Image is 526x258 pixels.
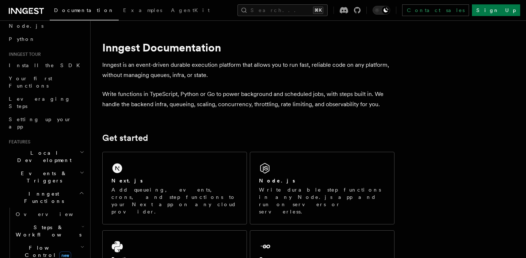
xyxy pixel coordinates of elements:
span: Leveraging Steps [9,96,70,109]
span: AgentKit [171,7,210,13]
a: Python [6,32,86,46]
a: Node.js [6,19,86,32]
button: Search...⌘K [237,4,328,16]
span: Install the SDK [9,62,84,68]
span: Local Development [6,149,80,164]
p: Write durable step functions in any Node.js app and run on servers or serverless. [259,186,385,215]
a: Contact sales [402,4,469,16]
span: Your first Functions [9,76,52,89]
a: Get started [102,133,148,143]
h2: Node.js [259,177,295,184]
a: Documentation [50,2,119,20]
span: Features [6,139,30,145]
p: Write functions in TypeScript, Python or Go to power background and scheduled jobs, with steps bu... [102,89,394,109]
a: Install the SDK [6,59,86,72]
p: Inngest is an event-driven durable execution platform that allows you to run fast, reliable code ... [102,60,394,80]
button: Local Development [6,146,86,167]
span: Documentation [54,7,114,13]
span: Setting up your app [9,116,72,130]
span: Inngest tour [6,51,41,57]
span: Inngest Functions [6,190,79,205]
a: Next.jsAdd queueing, events, crons, and step functions to your Next app on any cloud provider. [102,152,247,224]
h2: Next.js [111,177,143,184]
span: Events & Triggers [6,170,80,184]
span: Overview [16,211,91,217]
a: AgentKit [167,2,214,20]
button: Events & Triggers [6,167,86,187]
a: Overview [13,208,86,221]
a: Sign Up [472,4,520,16]
a: Leveraging Steps [6,92,86,113]
span: Examples [123,7,162,13]
a: Examples [119,2,167,20]
button: Inngest Functions [6,187,86,208]
a: Your first Functions [6,72,86,92]
button: Toggle dark mode [373,6,390,15]
h1: Inngest Documentation [102,41,394,54]
kbd: ⌘K [313,7,323,14]
p: Add queueing, events, crons, and step functions to your Next app on any cloud provider. [111,186,238,215]
span: Steps & Workflows [13,224,81,238]
span: Python [9,36,35,42]
span: Node.js [9,23,43,29]
a: Setting up your app [6,113,86,133]
a: Node.jsWrite durable step functions in any Node.js app and run on servers or serverless. [250,152,394,224]
button: Steps & Workflows [13,221,86,241]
